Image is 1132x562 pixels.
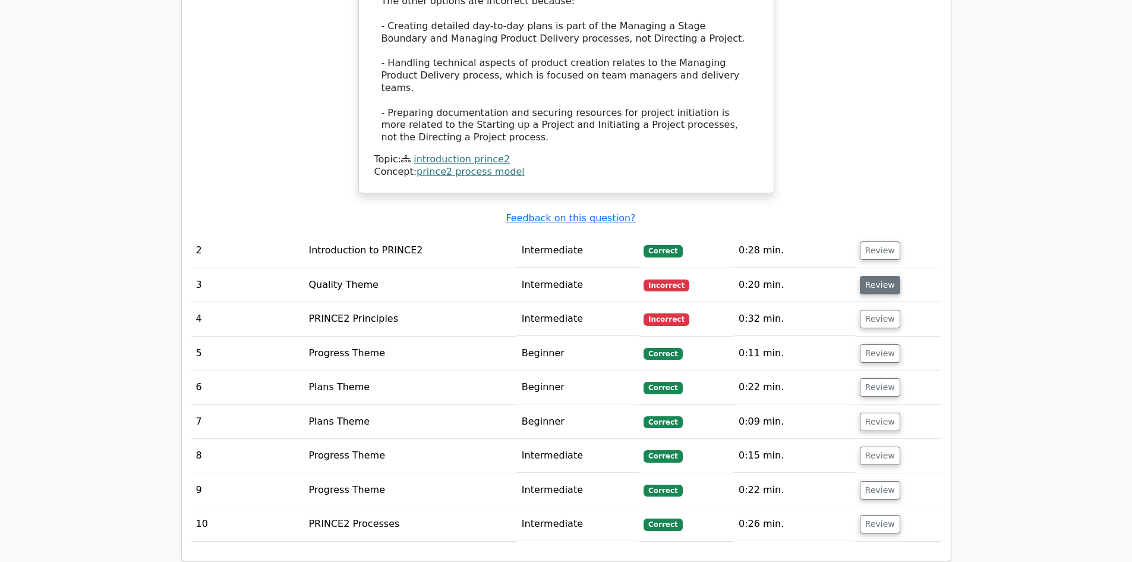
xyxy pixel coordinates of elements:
[506,212,635,224] a: Feedback on this question?
[734,268,855,302] td: 0:20 min.
[304,439,516,473] td: Progress Theme
[517,405,639,439] td: Beginner
[374,153,758,166] div: Topic:
[517,439,639,473] td: Intermediate
[860,276,900,294] button: Review
[860,515,900,533] button: Review
[644,416,682,428] span: Correct
[860,241,900,260] button: Review
[860,447,900,465] button: Review
[304,405,516,439] td: Plans Theme
[860,481,900,500] button: Review
[517,473,639,507] td: Intermediate
[644,485,682,497] span: Correct
[191,302,304,336] td: 4
[374,166,758,178] div: Concept:
[734,302,855,336] td: 0:32 min.
[417,166,525,177] a: prince2 process model
[191,439,304,473] td: 8
[734,405,855,439] td: 0:09 min.
[734,473,855,507] td: 0:22 min.
[860,344,900,363] button: Review
[304,302,516,336] td: PRINCE2 Principles
[517,268,639,302] td: Intermediate
[191,473,304,507] td: 9
[304,234,516,268] td: Introduction to PRINCE2
[517,371,639,404] td: Beginner
[644,519,682,530] span: Correct
[644,382,682,394] span: Correct
[860,310,900,328] button: Review
[191,405,304,439] td: 7
[414,153,510,165] a: introduction prince2
[191,371,304,404] td: 6
[734,507,855,541] td: 0:26 min.
[304,337,516,371] td: Progress Theme
[734,337,855,371] td: 0:11 min.
[517,234,639,268] td: Intermediate
[191,268,304,302] td: 3
[304,473,516,507] td: Progress Theme
[644,280,689,291] span: Incorrect
[304,507,516,541] td: PRINCE2 Processes
[191,234,304,268] td: 2
[517,507,639,541] td: Intermediate
[644,245,682,257] span: Correct
[860,413,900,431] button: Review
[304,268,516,302] td: Quality Theme
[860,378,900,397] button: Review
[734,439,855,473] td: 0:15 min.
[644,450,682,462] span: Correct
[517,302,639,336] td: Intermediate
[304,371,516,404] td: Plans Theme
[191,337,304,371] td: 5
[644,313,689,325] span: Incorrect
[734,234,855,268] td: 0:28 min.
[644,348,682,360] span: Correct
[191,507,304,541] td: 10
[734,371,855,404] td: 0:22 min.
[517,337,639,371] td: Beginner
